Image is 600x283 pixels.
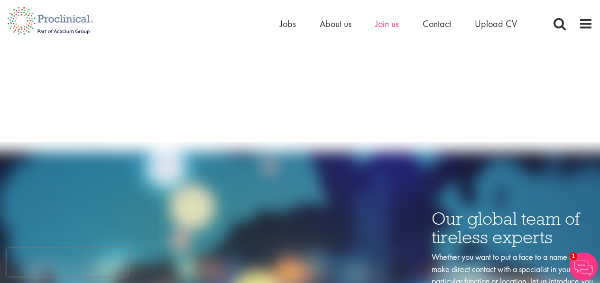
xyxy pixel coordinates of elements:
[320,18,351,30] a: About us
[475,18,517,30] a: Upload CV
[280,18,296,30] a: Jobs
[432,210,593,246] h3: Our global team of tireless experts
[7,248,128,276] iframe: reCAPTCHA
[423,18,451,30] a: Contact
[569,252,577,260] span: 1
[7,16,593,82] iframe: Customer reviews powered by Trustpilot
[375,18,399,30] a: Join us
[569,252,598,281] img: Chatbot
